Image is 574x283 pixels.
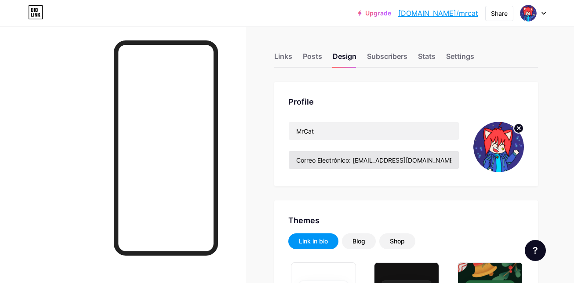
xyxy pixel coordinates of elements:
[358,10,391,17] a: Upgrade
[289,122,459,140] input: Name
[390,237,405,246] div: Shop
[303,51,322,67] div: Posts
[473,122,524,172] img: MrCat Games
[398,8,478,18] a: [DOMAIN_NAME]/mrcat
[333,51,356,67] div: Design
[299,237,328,246] div: Link in bio
[446,51,474,67] div: Settings
[520,5,537,22] img: MrCat Games
[491,9,508,18] div: Share
[418,51,436,67] div: Stats
[289,151,459,169] input: Bio
[274,51,292,67] div: Links
[288,96,524,108] div: Profile
[352,237,365,246] div: Blog
[288,214,524,226] div: Themes
[367,51,407,67] div: Subscribers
